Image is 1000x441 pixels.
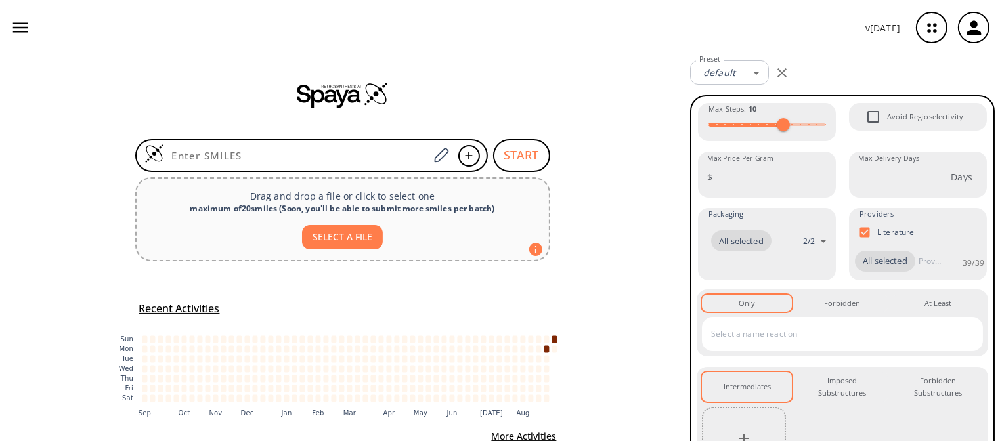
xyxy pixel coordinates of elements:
button: Forbidden [797,295,887,312]
div: Forbidden Substructures [903,375,972,399]
p: Drag and drop a file or click to select one [147,189,538,203]
label: Max Price Per Gram [707,154,773,163]
text: Sun [120,335,133,343]
g: x-axis tick label [138,409,529,417]
text: Jan [280,409,292,417]
input: Provider name [915,251,944,272]
input: Enter SMILES [164,149,429,162]
img: Spaya logo [297,81,389,108]
div: Only [739,297,755,309]
text: Dec [240,409,253,417]
span: Avoid Regioselectivity [859,103,887,131]
button: Intermediates [702,372,792,402]
div: Imposed Substructures [808,375,877,399]
text: Jun [446,409,457,417]
text: Wed [118,365,133,372]
p: Days [951,170,972,184]
button: SELECT A FILE [302,225,383,249]
text: Oct [178,409,190,417]
text: May [413,409,427,417]
label: Max Delivery Days [858,154,919,163]
span: Providers [859,208,894,220]
text: Apr [383,409,395,417]
text: [DATE] [480,409,503,417]
em: default [703,66,735,79]
span: Max Steps : [708,103,756,115]
div: Intermediates [724,381,771,392]
div: Forbidden [824,297,860,309]
button: At Least [893,295,983,312]
text: Aug [516,409,529,417]
div: At Least [924,297,951,309]
g: cell [142,335,557,402]
p: $ [707,170,712,184]
h5: Recent Activities [139,302,220,316]
button: Recent Activities [134,298,225,320]
text: Nov [209,409,222,417]
p: 2 / 2 [803,236,815,247]
button: Only [702,295,792,312]
text: Feb [312,409,324,417]
text: Sep [138,409,150,417]
img: Logo Spaya [144,144,164,163]
text: Thu [120,375,133,382]
text: Tue [121,355,133,362]
text: Mar [343,409,356,417]
input: Select a name reaction [708,324,957,345]
g: y-axis tick label [118,335,133,402]
text: Sat [122,394,133,402]
text: Mon [119,345,133,352]
p: v [DATE] [865,21,900,35]
p: Literature [877,226,915,238]
span: All selected [711,235,772,248]
p: 39 / 39 [963,257,984,268]
strong: 10 [749,104,756,114]
button: START [493,139,550,172]
span: Avoid Regioselectivity [887,111,963,123]
div: maximum of 20 smiles ( Soon, you'll be able to submit more smiles per batch ) [147,203,538,215]
label: Preset [699,54,720,64]
button: Forbidden Substructures [893,372,983,402]
text: Fri [125,385,133,392]
button: Imposed Substructures [797,372,887,402]
span: Packaging [708,208,743,220]
span: All selected [855,255,915,268]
